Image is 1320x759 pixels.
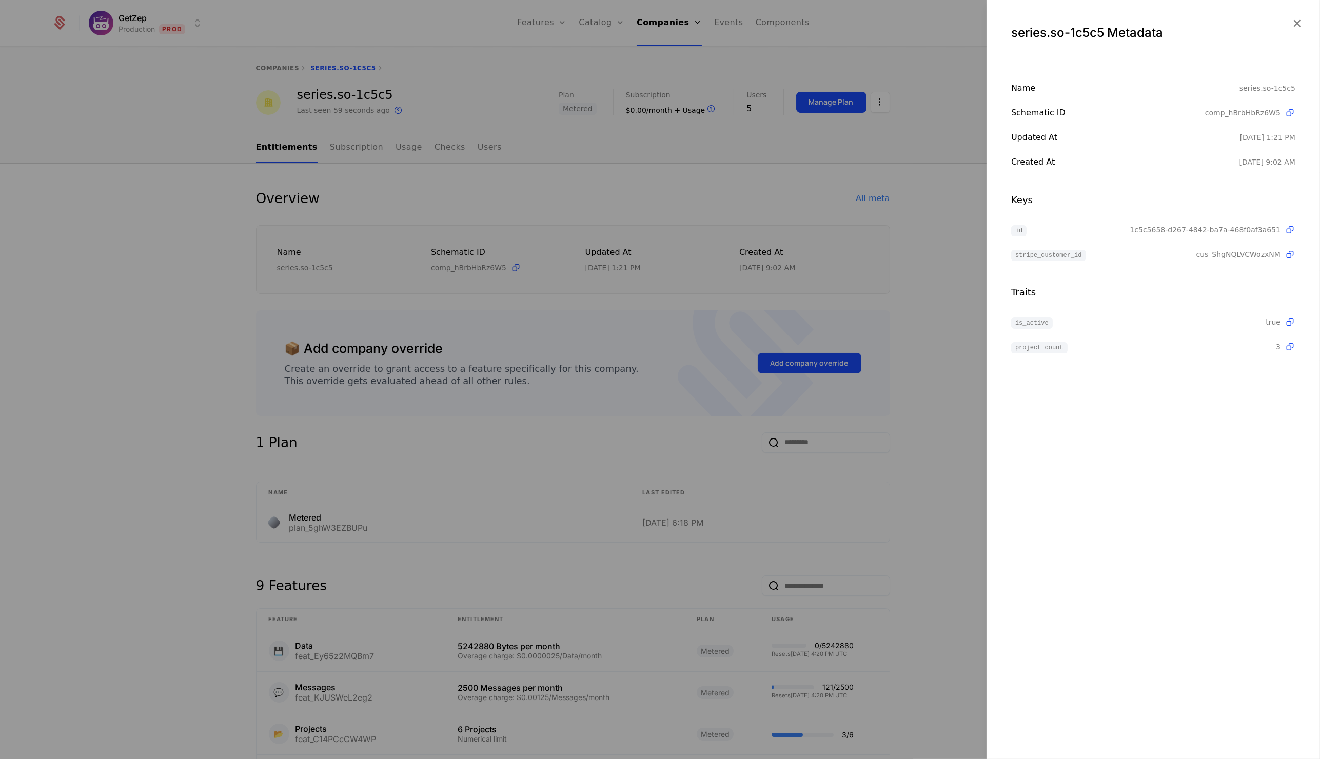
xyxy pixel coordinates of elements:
[1240,132,1295,143] div: 8/18/25, 1:21 PM
[1266,317,1280,327] span: true
[1239,157,1295,167] div: 6/6/25, 9:02 AM
[1011,342,1068,353] span: project_count
[1011,156,1239,168] div: Created at
[1196,249,1280,259] span: cus_ShgNQLVCWozxNM
[1011,25,1295,41] div: series.so-1c5c5 Metadata
[1276,342,1280,352] span: 3
[1205,108,1280,118] span: comp_hBrbHbRz6W5
[1011,107,1205,119] div: Schematic ID
[1239,82,1295,94] div: series.so-1c5c5
[1011,82,1239,94] div: Name
[1011,131,1240,144] div: Updated at
[1011,225,1027,236] span: id
[1011,285,1295,299] div: Traits
[1011,317,1053,329] span: is_active
[1011,250,1086,261] span: stripe_customer_id
[1011,193,1295,207] div: Keys
[1130,225,1280,235] span: 1c5c5658-d267-4842-ba7a-468f0af3a651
